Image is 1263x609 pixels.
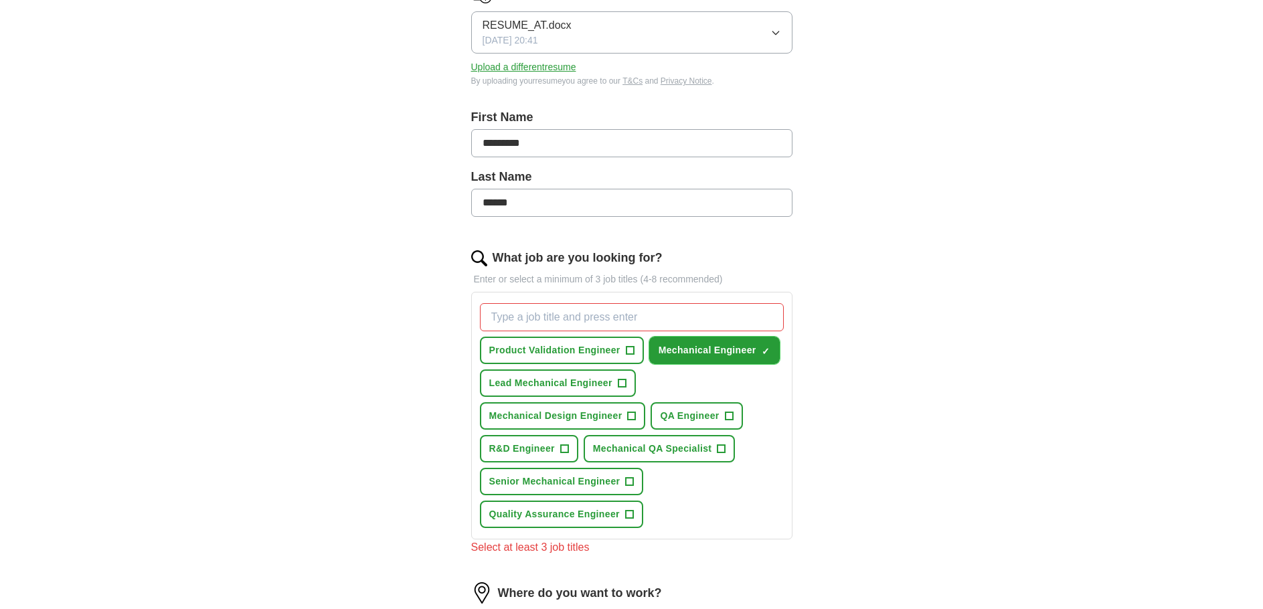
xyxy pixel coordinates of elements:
[489,376,612,390] span: Lead Mechanical Engineer
[483,17,572,33] span: RESUME_AT.docx
[480,435,578,462] button: R&D Engineer
[762,346,770,357] span: ✓
[471,168,792,186] label: Last Name
[480,501,643,528] button: Quality Assurance Engineer
[661,76,712,86] a: Privacy Notice
[471,250,487,266] img: search.png
[498,584,662,602] label: Where do you want to work?
[651,402,742,430] button: QA Engineer
[471,272,792,286] p: Enter or select a minimum of 3 job titles (4-8 recommended)
[471,582,493,604] img: location.png
[584,435,736,462] button: Mechanical QA Specialist
[493,249,663,267] label: What job are you looking for?
[649,337,780,364] button: Mechanical Engineer✓
[471,108,792,126] label: First Name
[593,442,712,456] span: Mechanical QA Specialist
[489,474,620,489] span: Senior Mechanical Engineer
[471,75,792,87] div: By uploading your resume you agree to our and .
[480,337,644,364] button: Product Validation Engineer
[471,60,576,74] button: Upload a differentresume
[489,442,555,456] span: R&D Engineer
[660,409,719,423] span: QA Engineer
[489,343,620,357] span: Product Validation Engineer
[471,11,792,54] button: RESUME_AT.docx[DATE] 20:41
[480,369,636,397] button: Lead Mechanical Engineer
[480,402,646,430] button: Mechanical Design Engineer
[489,409,622,423] span: Mechanical Design Engineer
[480,303,784,331] input: Type a job title and press enter
[622,76,643,86] a: T&Cs
[483,33,538,48] span: [DATE] 20:41
[471,539,792,555] div: Select at least 3 job titles
[489,507,620,521] span: Quality Assurance Engineer
[480,468,644,495] button: Senior Mechanical Engineer
[659,343,756,357] span: Mechanical Engineer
